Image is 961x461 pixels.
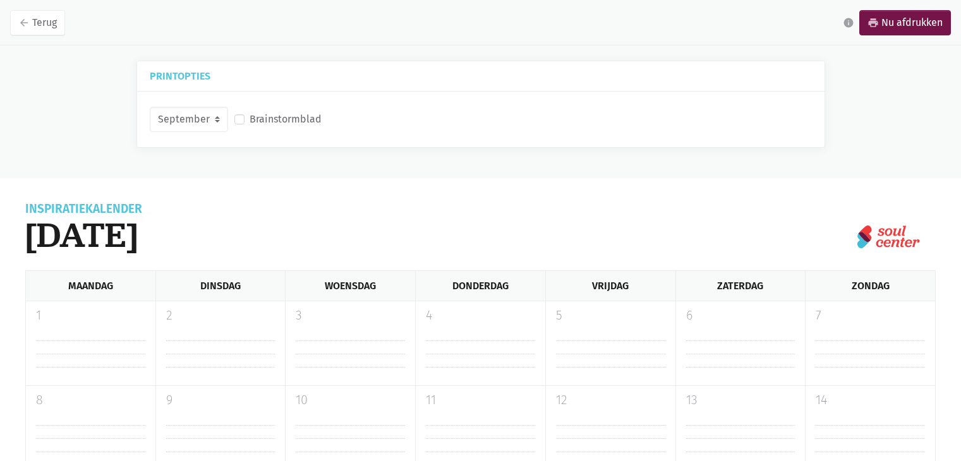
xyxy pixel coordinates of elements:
a: printNu afdrukken [859,10,951,35]
div: Woensdag [285,271,415,301]
div: Zaterdag [675,271,806,301]
i: print [867,17,879,28]
p: 3 [296,306,405,325]
p: 9 [166,391,275,410]
p: 8 [36,391,145,410]
p: 5 [556,306,665,325]
i: info [843,17,854,28]
p: 7 [816,306,925,325]
div: Dinsdag [155,271,286,301]
p: 12 [556,391,665,410]
i: arrow_back [18,17,30,28]
p: 4 [426,306,535,325]
p: 10 [296,391,405,410]
p: 14 [816,391,925,410]
label: Brainstormblad [250,111,322,128]
div: Maandag [25,271,155,301]
h1: [DATE] [25,215,142,255]
div: Donderdag [415,271,545,301]
h5: Printopties [150,71,812,81]
p: 11 [426,391,535,410]
div: Vrijdag [545,271,675,301]
div: Zondag [805,271,936,301]
p: 2 [166,306,275,325]
p: 6 [686,306,795,325]
p: 13 [686,391,795,410]
p: 1 [36,306,145,325]
a: arrow_backTerug [10,10,65,35]
div: Inspiratiekalender [25,203,142,215]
